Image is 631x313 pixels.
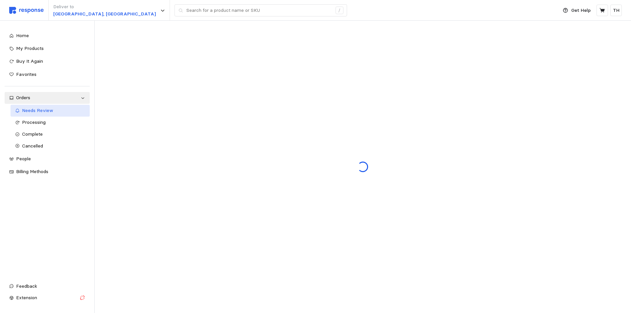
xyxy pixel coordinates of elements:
[5,69,90,80] a: Favorites
[16,156,31,162] span: People
[5,92,90,104] a: Orders
[53,3,156,11] p: Deliver to
[336,7,343,14] div: /
[22,143,43,149] span: Cancelled
[613,7,619,14] p: TH
[16,58,43,64] span: Buy It Again
[11,117,90,128] a: Processing
[5,153,90,165] a: People
[11,140,90,152] a: Cancelled
[16,168,48,174] span: Billing Methods
[16,45,44,51] span: My Products
[22,107,53,113] span: Needs Review
[16,33,29,38] span: Home
[16,295,37,301] span: Extension
[16,71,36,77] span: Favorites
[16,94,78,101] div: Orders
[5,280,90,292] button: Feedback
[5,56,90,67] a: Buy It Again
[22,131,43,137] span: Complete
[11,105,90,117] a: Needs Review
[16,283,37,289] span: Feedback
[9,7,44,14] img: svg%3e
[559,4,595,17] button: Get Help
[571,7,591,14] p: Get Help
[11,128,90,140] a: Complete
[186,5,332,16] input: Search for a product name or SKU
[5,30,90,42] a: Home
[5,166,90,178] a: Billing Methods
[53,11,156,18] p: [GEOGRAPHIC_DATA], [GEOGRAPHIC_DATA]
[5,292,90,304] button: Extension
[22,119,46,125] span: Processing
[5,43,90,55] a: My Products
[610,5,622,16] button: TH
